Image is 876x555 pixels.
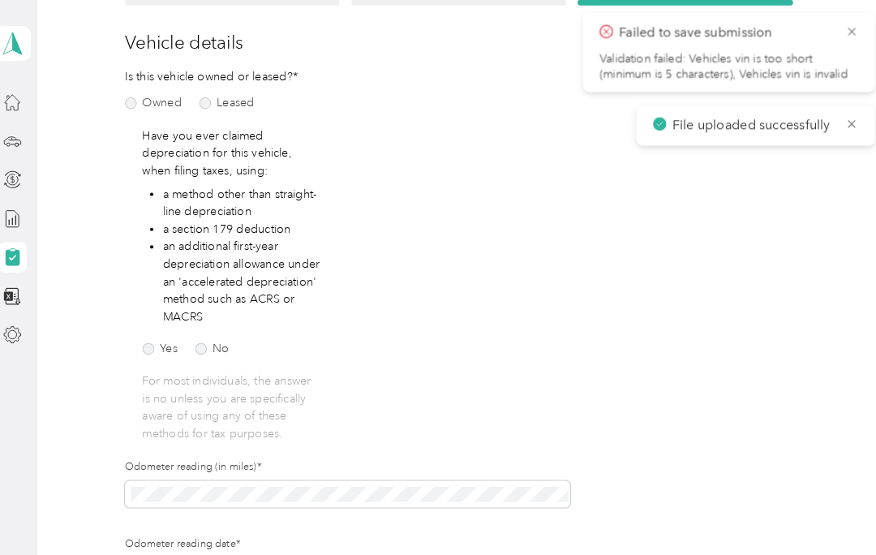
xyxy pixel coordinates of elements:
[135,523,567,537] label: Odometer reading date*
[595,51,847,80] li: Validation failed: Vehicles vin is too short (minimum is 5 characters), Vehicles vin is invalid
[171,215,325,232] li: a section 179 deduction
[666,113,822,133] p: File uploaded successfully
[614,23,822,43] p: Failed to save submission
[203,334,236,346] label: No
[152,124,325,175] p: Have you ever claimed depreciation for this vehicle, when filing taxes, using:
[785,464,876,555] iframe: Everlance-gr Chat Button Frame
[152,334,186,346] label: Yes
[171,181,325,215] li: a method other than straight-line depreciation
[135,29,784,56] h3: Vehicle details
[152,363,325,431] p: For most individuals, the answer is no unless you are specifically aware of using any of these me...
[207,96,260,107] label: Leased
[171,232,325,317] li: an additional first-year depreciation allowance under an 'accelerated depreciation' method such a...
[135,67,273,84] p: Is this vehicle owned or leased?*
[135,96,190,107] label: Owned
[135,448,567,462] label: Odometer reading (in miles)*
